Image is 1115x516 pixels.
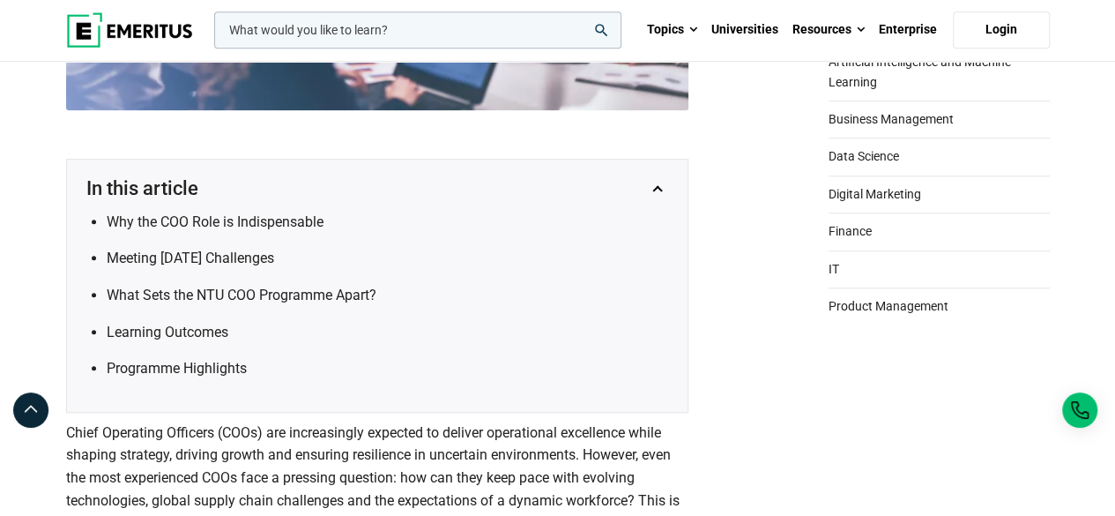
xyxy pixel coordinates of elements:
a: What Sets the NTU COO Programme Apart? [107,287,376,303]
a: Programme Highlights [107,360,247,377]
input: woocommerce-product-search-field-0 [214,11,621,49]
a: Learning Outcomes [107,324,228,340]
a: Meeting [DATE] Challenges [107,250,274,266]
a: Data Science [829,138,1050,166]
a: Why the COO Role is Indispensable [107,213,323,230]
a: Artificial Intelligence and Machine Learning [829,43,1050,92]
a: IT [829,251,1050,279]
a: Business Management [829,101,1050,129]
a: Digital Marketing [829,176,1050,204]
a: Finance [829,213,1050,241]
a: Login [953,11,1050,49]
a: Product Management [829,288,1050,316]
button: In this article [85,177,670,200]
